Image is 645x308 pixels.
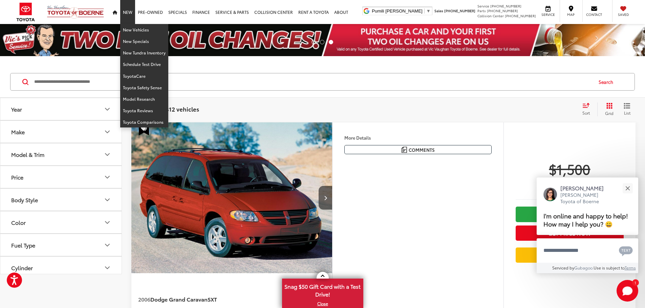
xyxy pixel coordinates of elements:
span: I'm online and happy to help! How may I help you? 😀 [543,211,628,228]
button: YearYear [0,98,122,120]
span: Special [139,122,149,135]
span: [PHONE_NUMBER] [487,8,518,13]
a: Check Availability [516,207,624,222]
button: Body StyleBody Style [0,189,122,211]
div: Price [103,173,111,181]
span: [PHONE_NUMBER] [505,13,536,18]
button: Next image [319,186,332,210]
button: Search [592,73,623,90]
span: 2006 [138,295,150,303]
span: SXT [208,295,217,303]
img: Vic Vaughan Toyota of Boerne [47,5,104,19]
a: ToyotaCare [120,70,168,82]
span: 1 [635,281,636,284]
div: Price [11,174,23,180]
span: Serviced by [552,265,574,270]
div: Fuel Type [11,242,35,248]
span: Use is subject to [594,265,625,270]
div: Cylinder [11,264,33,271]
img: 2006 Dodge Grand Caravan SXT [131,122,333,274]
button: List View [619,102,636,116]
button: Get Price Now [516,226,624,241]
span: Grid [605,110,614,116]
span: Collision Center [477,13,504,18]
button: Grid View [597,102,619,116]
div: Year [103,105,111,113]
button: CylinderCylinder [0,257,122,279]
div: 2006 Dodge Grand Caravan SXT 0 [131,122,333,273]
a: 2006Dodge Grand CaravanSXT [138,295,302,303]
div: Color [103,218,111,227]
a: New Vehicles [120,24,168,35]
div: Close[PERSON_NAME][PERSON_NAME] Toyota of BoerneI'm online and happy to help! How may I help you?... [537,177,638,273]
a: 2006 Dodge Grand Caravan SXT2006 Dodge Grand Caravan SXT2006 Dodge Grand Caravan SXT2006 Dodge Gr... [131,122,333,273]
a: Model Research [120,93,168,105]
img: Comments [402,147,407,152]
p: [PERSON_NAME] [560,184,610,192]
button: MakeMake [0,121,122,143]
span: Contact [586,12,602,17]
div: Model & Trim [103,150,111,159]
button: PricePrice [0,166,122,188]
div: Body Style [103,196,111,204]
span: List [624,110,630,116]
p: [PERSON_NAME] Toyota of Boerne [560,192,610,205]
span: Saved [616,12,631,17]
svg: Text [619,245,633,256]
span: Sort [582,110,590,116]
span: ▼ [426,8,431,14]
span: Map [563,12,578,17]
span: Dodge Grand Caravan [150,295,208,303]
h4: More Details [344,135,492,140]
span: Comments [409,147,435,153]
div: Cylinder [103,264,111,272]
a: Pumili [PERSON_NAME]​ [372,8,431,14]
span: Snag $50 Gift Card with a Test Drive! [283,279,363,300]
button: Toggle Chat Window [617,280,638,302]
div: Model & Trim [11,151,44,158]
span: Service [477,3,489,8]
div: Make [103,128,111,136]
span: Pumili [PERSON_NAME] [372,8,423,14]
span: Service [540,12,556,17]
a: Gubagoo. [574,265,594,270]
a: Toyota Reviews [120,105,168,116]
span: $1,500 [516,160,624,177]
a: Schedule Test Drive [120,58,168,70]
div: Year [11,106,22,112]
a: New Specials [120,35,168,47]
a: Toyota Safety Sense [120,82,168,93]
button: ColorColor [0,211,122,233]
button: Chat with SMS [617,243,635,258]
input: Search by Make, Model, or Keyword [34,74,592,90]
span: Parts [477,8,486,13]
a: Toyota Comparisons [120,116,168,127]
button: Comments [344,145,492,154]
a: Terms [625,265,636,270]
a: Value Your Trade [516,247,624,263]
button: Fuel TypeFuel Type [0,234,122,256]
div: Color [11,219,26,226]
span: Sales [434,8,443,13]
span: [PHONE_NUMBER] [490,3,521,8]
span: [DATE] Price: [516,181,624,187]
div: Make [11,128,25,135]
svg: Start Chat [617,280,638,302]
button: Model & TrimModel & Trim [0,143,122,165]
button: Close [620,181,635,195]
div: Body Style [11,196,38,203]
textarea: Type your message [537,238,638,263]
div: Fuel Type [103,241,111,249]
span: [PHONE_NUMBER] [444,8,475,13]
a: New Tundra Inventory [120,47,168,58]
button: Select sort value [579,102,597,116]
